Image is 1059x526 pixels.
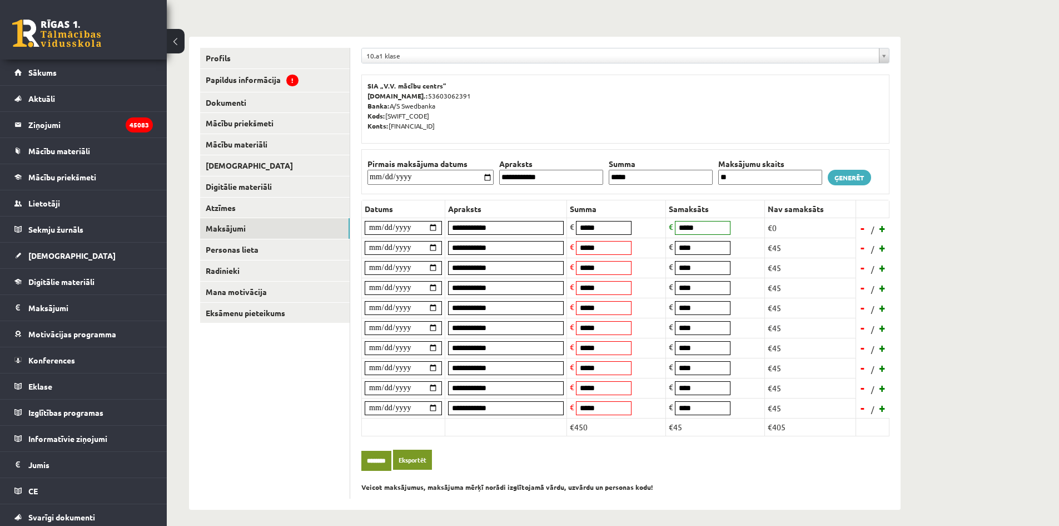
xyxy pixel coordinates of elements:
[765,278,856,298] td: €45
[200,155,350,176] a: [DEMOGRAPHIC_DATA]
[669,402,673,412] span: €
[200,282,350,302] a: Mana motivācija
[567,200,666,218] th: Summa
[200,134,350,155] a: Mācību materiāli
[877,380,888,396] a: +
[765,418,856,436] td: €405
[877,360,888,376] a: +
[570,222,574,232] span: €
[14,347,153,373] a: Konferences
[669,382,673,392] span: €
[877,340,888,356] a: +
[765,200,856,218] th: Nav samaksāts
[857,340,868,356] a: -
[28,460,49,470] span: Jumis
[200,260,350,281] a: Radinieki
[28,512,95,522] span: Svarīgi dokumenti
[200,218,350,239] a: Maksājumi
[14,190,153,216] a: Lietotāji
[765,398,856,418] td: €45
[570,262,574,272] span: €
[765,358,856,378] td: €45
[857,380,868,396] a: -
[28,295,153,321] legend: Maksājumi
[669,302,673,312] span: €
[14,60,153,85] a: Sākums
[765,238,856,258] td: €45
[877,279,888,296] a: +
[669,282,673,292] span: €
[28,381,52,391] span: Eklase
[28,67,57,77] span: Sākums
[28,407,103,417] span: Izglītības programas
[14,217,153,242] a: Sekmju žurnāls
[870,404,876,415] span: /
[28,277,95,287] span: Digitālie materiāli
[877,299,888,316] a: +
[666,418,765,436] td: €45
[445,200,567,218] th: Apraksts
[857,220,868,237] a: -
[28,224,83,234] span: Sekmju žurnāls
[367,101,390,110] b: Banka:
[765,318,856,338] td: €45
[857,299,868,316] a: -
[666,200,765,218] th: Samaksāts
[570,402,574,412] span: €
[669,342,673,352] span: €
[570,282,574,292] span: €
[200,198,350,218] a: Atzīmes
[606,158,715,170] th: Summa
[496,158,606,170] th: Apraksts
[877,220,888,237] a: +
[14,243,153,268] a: [DEMOGRAPHIC_DATA]
[14,112,153,137] a: Ziņojumi45083
[14,373,153,399] a: Eklase
[393,450,432,470] a: Eksportēt
[14,86,153,111] a: Aktuāli
[200,113,350,134] a: Mācību priekšmeti
[857,400,868,416] a: -
[857,279,868,296] a: -
[570,342,574,352] span: €
[366,48,874,63] span: 10.a1 klase
[14,269,153,294] a: Digitālie materiāli
[870,263,876,275] span: /
[570,302,574,312] span: €
[28,198,60,208] span: Lietotāji
[715,158,825,170] th: Maksājumu skaits
[200,239,350,260] a: Personas lieta
[828,170,871,185] a: Ģenerēt
[870,303,876,315] span: /
[14,478,153,504] a: CE
[28,172,96,182] span: Mācību priekšmeti
[870,343,876,355] span: /
[870,363,876,375] span: /
[28,329,116,339] span: Motivācijas programma
[877,400,888,416] a: +
[669,242,673,252] span: €
[126,117,153,132] i: 45083
[200,69,350,92] a: Papildus informācija!
[367,91,428,100] b: [DOMAIN_NAME].:
[877,239,888,256] a: +
[870,384,876,395] span: /
[570,242,574,252] span: €
[28,250,116,260] span: [DEMOGRAPHIC_DATA]
[765,378,856,398] td: €45
[570,382,574,392] span: €
[367,81,883,131] p: 53603062391 A/S Swedbanka [SWIFT_CODE] [FINANCIAL_ID]
[765,218,856,238] td: €0
[361,483,653,491] b: Veicot maksājumus, maksājuma mērķī norādi izglītojamā vārdu, uzvārdu un personas kodu!
[367,121,389,130] b: Konts:
[870,283,876,295] span: /
[669,362,673,372] span: €
[14,400,153,425] a: Izglītības programas
[870,243,876,255] span: /
[362,200,445,218] th: Datums
[857,319,868,336] a: -
[365,158,496,170] th: Pirmais maksājuma datums
[567,418,666,436] td: €450
[28,355,75,365] span: Konferences
[286,75,299,86] span: !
